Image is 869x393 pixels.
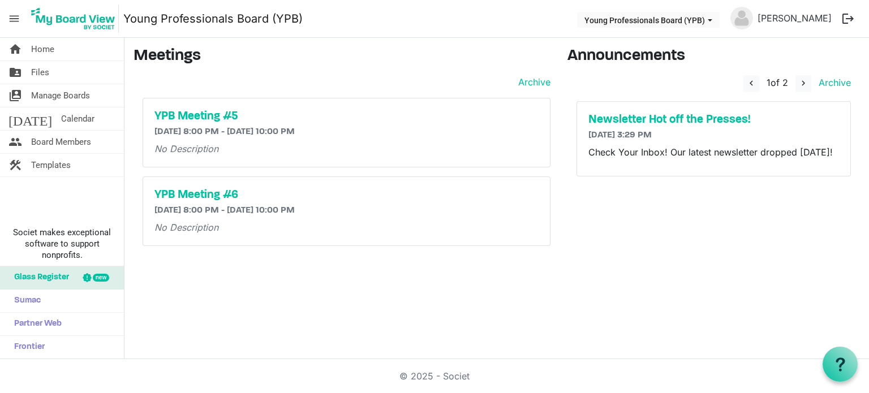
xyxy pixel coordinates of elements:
[588,113,840,127] a: Newsletter Hot off the Presses!
[31,131,91,153] span: Board Members
[31,154,71,176] span: Templates
[8,38,22,61] span: home
[31,38,54,61] span: Home
[8,313,62,335] span: Partner Web
[746,78,756,88] span: navigate_before
[123,7,303,30] a: Young Professionals Board (YPB)
[28,5,119,33] img: My Board View Logo
[767,77,771,88] span: 1
[8,61,22,84] span: folder_shared
[31,61,49,84] span: Files
[154,127,539,137] h6: [DATE] 8:00 PM - [DATE] 10:00 PM
[154,188,539,202] a: YPB Meeting #6
[154,221,539,234] p: No Description
[730,7,753,29] img: no-profile-picture.svg
[134,47,550,66] h3: Meetings
[8,131,22,153] span: people
[588,145,840,159] p: Check Your Inbox! Our latest newsletter dropped [DATE]!
[8,107,52,130] span: [DATE]
[743,75,759,92] button: navigate_before
[31,84,90,107] span: Manage Boards
[399,370,470,382] a: © 2025 - Societ
[8,84,22,107] span: switch_account
[767,77,788,88] span: of 2
[28,5,123,33] a: My Board View Logo
[8,266,69,289] span: Glass Register
[814,77,851,88] a: Archive
[5,227,119,261] span: Societ makes exceptional software to support nonprofits.
[154,110,539,123] a: YPB Meeting #5
[3,8,25,29] span: menu
[753,7,836,29] a: [PERSON_NAME]
[836,7,860,31] button: logout
[795,75,811,92] button: navigate_next
[798,78,808,88] span: navigate_next
[567,47,861,66] h3: Announcements
[8,154,22,176] span: construction
[154,205,539,216] h6: [DATE] 8:00 PM - [DATE] 10:00 PM
[154,142,539,156] p: No Description
[514,75,550,89] a: Archive
[8,336,45,359] span: Frontier
[577,12,720,28] button: Young Professionals Board (YPB) dropdownbutton
[61,107,94,130] span: Calendar
[588,131,652,140] span: [DATE] 3:29 PM
[8,290,41,312] span: Sumac
[93,274,109,282] div: new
